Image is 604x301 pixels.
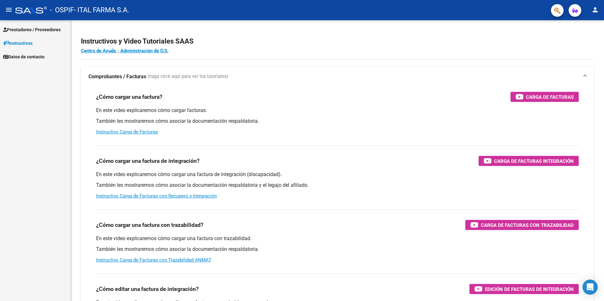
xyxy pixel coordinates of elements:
mat-icon: menu [5,6,13,14]
button: Carga de Facturas con Trazabilidad [465,220,579,230]
span: - ITAL FARMA S.A. [74,3,129,17]
h3: ¿Cómo editar una factura de integración? [96,285,199,293]
p: En este video explicaremos cómo cargar una factura con trazabilidad. [96,235,579,242]
p: También les mostraremos cómo asociar la documentación respaldatoria. [96,246,579,253]
p: En este video explicaremos cómo cargar facturas. [96,107,579,114]
span: - OSPIF [50,3,74,17]
button: Carga de Facturas Integración [479,156,579,166]
mat-expansion-panel-header: Comprobantes / Facturas (haga click aquí para ver los tutoriales) [81,67,594,87]
span: Datos de contacto [3,53,45,60]
a: Instructivo Carga de Facturas con Trazabilidad ANMAT [96,257,211,263]
a: Centro de Ayuda - Administración de O.S. [81,48,168,54]
h3: ¿Cómo cargar una factura con trazabilidad? [96,221,203,229]
h2: Instructivos y Video Tutoriales SAAS [81,35,594,47]
h3: ¿Cómo cargar una factura? [96,92,162,101]
span: (haga click aquí para ver los tutoriales) [148,73,228,80]
span: Edición de Facturas de integración [485,285,574,293]
button: Carga de Facturas [510,92,579,102]
a: Instructivo Carga de Facturas [96,129,158,135]
p: También les mostraremos cómo asociar la documentación respaldatoria. [96,118,579,125]
p: En este video explicaremos cómo cargar una factura de integración (discapacidad). [96,171,579,178]
p: También les mostraremos cómo asociar la documentación respaldatoria y el legajo del afiliado. [96,182,579,189]
a: Instructivo Carga de Facturas con Recupero x Integración [96,193,217,199]
strong: Comprobantes / Facturas [88,73,146,80]
h3: ¿Cómo cargar una factura de integración? [96,156,200,165]
button: Edición de Facturas de integración [469,284,579,294]
mat-icon: person [591,6,599,14]
span: Carga de Facturas Integración [494,157,574,165]
span: Carga de Facturas con Trazabilidad [481,221,574,229]
span: Carga de Facturas [526,93,574,101]
div: Open Intercom Messenger [583,280,598,295]
span: Prestadores / Proveedores [3,26,61,33]
span: Instructivos [3,40,33,47]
